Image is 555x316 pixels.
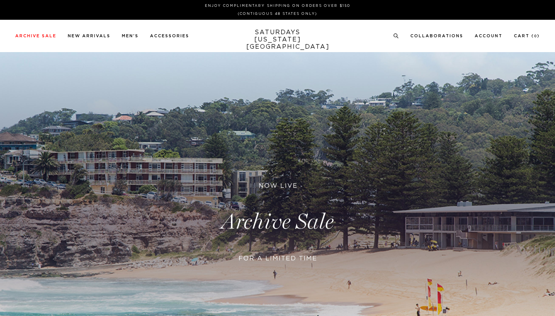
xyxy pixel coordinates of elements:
a: Archive Sale [15,34,56,38]
a: Account [475,34,502,38]
small: 0 [534,35,537,38]
a: Accessories [150,34,189,38]
p: Enjoy Complimentary Shipping on Orders Over $150 [18,3,537,9]
a: Cart (0) [514,34,540,38]
a: New Arrivals [68,34,110,38]
a: SATURDAYS[US_STATE][GEOGRAPHIC_DATA] [246,29,309,51]
a: Collaborations [410,34,463,38]
a: Men's [122,34,139,38]
p: (Contiguous 48 States Only) [18,11,537,17]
